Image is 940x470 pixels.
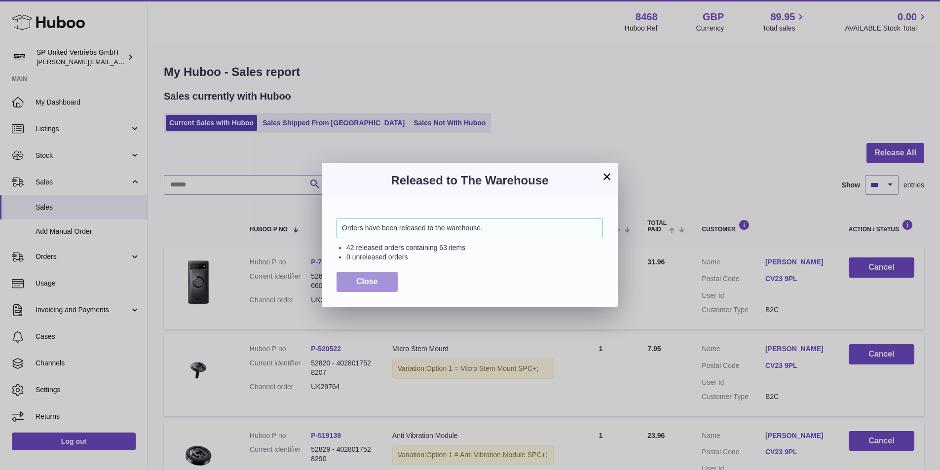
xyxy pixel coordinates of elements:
[337,173,603,188] h3: Released to The Warehouse
[356,277,378,286] span: Close
[337,272,398,292] button: Close
[337,218,603,238] div: Orders have been released to the warehouse.
[346,243,603,253] li: 42 released orders containing 63 items
[346,253,603,262] li: 0 unreleased orders
[601,171,613,182] button: ×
